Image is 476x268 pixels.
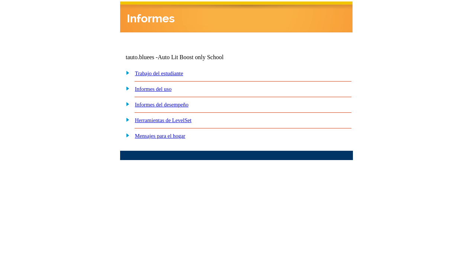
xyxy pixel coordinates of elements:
a: Mensajes para el hogar [135,133,186,139]
a: Informes del desempeño [135,102,189,108]
a: Herramientas de LevelSet [135,117,192,123]
img: plus.gif [122,100,130,107]
img: plus.gif [122,69,130,76]
a: Informes del uso [135,86,172,92]
img: header [120,1,353,32]
img: plus.gif [122,116,130,123]
img: plus.gif [122,85,130,92]
td: tauto.bluees - [126,54,263,61]
img: plus.gif [122,132,130,138]
a: Trabajo del estudiante [135,70,183,76]
nobr: Auto Lit Boost only School [158,54,223,60]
